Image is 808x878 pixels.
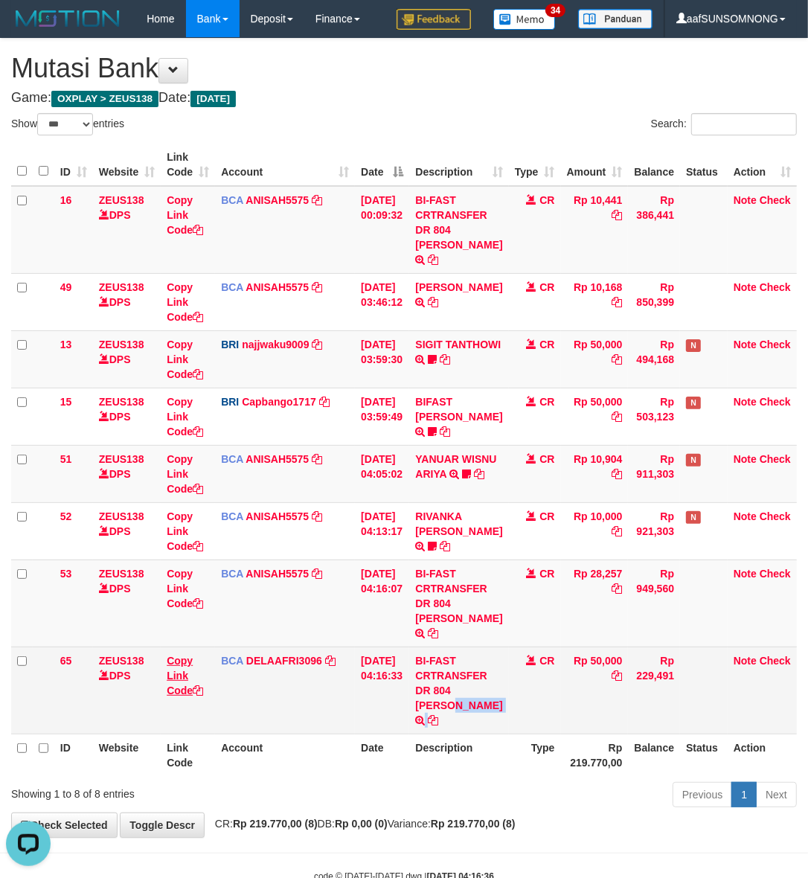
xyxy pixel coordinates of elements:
span: CR [539,339,554,350]
td: BI-FAST CRTRANSFER DR 804 [PERSON_NAME] [409,647,508,734]
a: 1 [731,782,757,807]
td: BI-FAST CRTRANSFER DR 804 [PERSON_NAME] [409,560,508,647]
a: ANISAH5575 [246,510,309,522]
th: Website: activate to sort column ascending [93,144,161,186]
img: Button%20Memo.svg [493,9,556,30]
a: Copy Link Code [167,568,203,609]
a: Copy Rp 10,904 to clipboard [612,468,622,480]
a: ZEUS138 [99,568,144,580]
th: Status [680,144,728,186]
a: ZEUS138 [99,510,144,522]
a: Note [734,194,757,206]
th: Description: activate to sort column ascending [409,144,508,186]
span: 15 [60,396,72,408]
a: Copy Link Code [167,510,203,552]
a: Copy ANISAH5575 to clipboard [312,281,322,293]
a: Check [760,194,791,206]
th: Date [355,734,409,776]
a: Note [734,568,757,580]
a: Copy Rp 10,000 to clipboard [612,525,622,537]
a: Copy SIGIT TANTHOWI to clipboard [440,353,450,365]
a: ANISAH5575 [246,194,309,206]
td: DPS [93,273,161,330]
a: Copy ANISAH5575 to clipboard [312,568,322,580]
span: BCA [221,510,243,522]
a: ANISAH5575 [246,281,309,293]
td: Rp 28,257 [561,560,629,647]
a: ZEUS138 [99,396,144,408]
input: Search: [691,113,797,135]
a: Copy Link Code [167,655,203,696]
td: Rp 10,904 [561,445,629,502]
td: Rp 50,000 [561,330,629,388]
td: Rp 50,000 [561,388,629,445]
th: Link Code: activate to sort column ascending [161,144,215,186]
span: Has Note [686,339,701,352]
strong: Rp 219.770,00 (8) [431,818,516,830]
a: [PERSON_NAME] [415,281,502,293]
th: Action: activate to sort column ascending [728,144,797,186]
span: CR [539,281,554,293]
a: ZEUS138 [99,281,144,293]
td: BI-FAST CRTRANSFER DR 804 [PERSON_NAME] [409,186,508,274]
a: DELAAFRI3096 [246,655,322,667]
th: Balance [628,144,680,186]
a: Note [734,281,757,293]
span: BRI [221,396,239,408]
a: Check [760,510,791,522]
a: Copy ANISAH5575 to clipboard [312,510,322,522]
a: Check [760,655,791,667]
div: Showing 1 to 8 of 8 entries [11,781,326,801]
span: 49 [60,281,72,293]
th: Description [409,734,508,776]
span: BCA [221,655,243,667]
td: Rp 503,123 [628,388,680,445]
td: [DATE] 03:59:30 [355,330,409,388]
td: Rp 386,441 [628,186,680,274]
span: BCA [221,453,243,465]
span: BCA [221,281,243,293]
th: Rp 219.770,00 [561,734,629,776]
a: Copy Rp 50,000 to clipboard [612,353,622,365]
th: Date: activate to sort column descending [355,144,409,186]
td: [DATE] 04:16:07 [355,560,409,647]
a: ZEUS138 [99,453,144,465]
a: Copy Link Code [167,194,203,236]
a: Copy ANISAH5575 to clipboard [312,453,322,465]
td: DPS [93,560,161,647]
td: [DATE] 04:16:33 [355,647,409,734]
th: Action [728,734,797,776]
th: Account [215,734,355,776]
td: [DATE] 04:13:17 [355,502,409,560]
a: Copy Rp 10,168 to clipboard [612,296,622,308]
img: Feedback.jpg [397,9,471,30]
th: Link Code [161,734,215,776]
a: Copy BI-FAST CRTRANSFER DR 804 MUHAMAD ILYASAH to clipboard [428,627,438,639]
td: DPS [93,388,161,445]
span: Has Note [686,397,701,409]
span: CR [539,194,554,206]
span: CR [539,568,554,580]
span: CR: DB: Variance: [208,818,516,830]
span: Has Note [686,511,701,524]
img: panduan.png [578,9,653,29]
a: ANISAH5575 [246,568,309,580]
a: Check Selected [11,813,118,838]
td: Rp 921,303 [628,502,680,560]
td: DPS [93,330,161,388]
strong: Rp 0,00 (0) [335,818,388,830]
span: OXPLAY > ZEUS138 [51,91,158,107]
a: Copy Rp 28,257 to clipboard [612,583,622,595]
a: Copy Rp 50,000 to clipboard [612,411,622,423]
a: Toggle Descr [120,813,205,838]
td: Rp 494,168 [628,330,680,388]
h4: Game: Date: [11,91,797,106]
a: Check [760,281,791,293]
a: Check [760,339,791,350]
a: Previous [673,782,732,807]
span: BRI [221,339,239,350]
label: Show entries [11,113,124,135]
td: [DATE] 00:09:32 [355,186,409,274]
span: CR [539,510,554,522]
th: ID [54,734,93,776]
